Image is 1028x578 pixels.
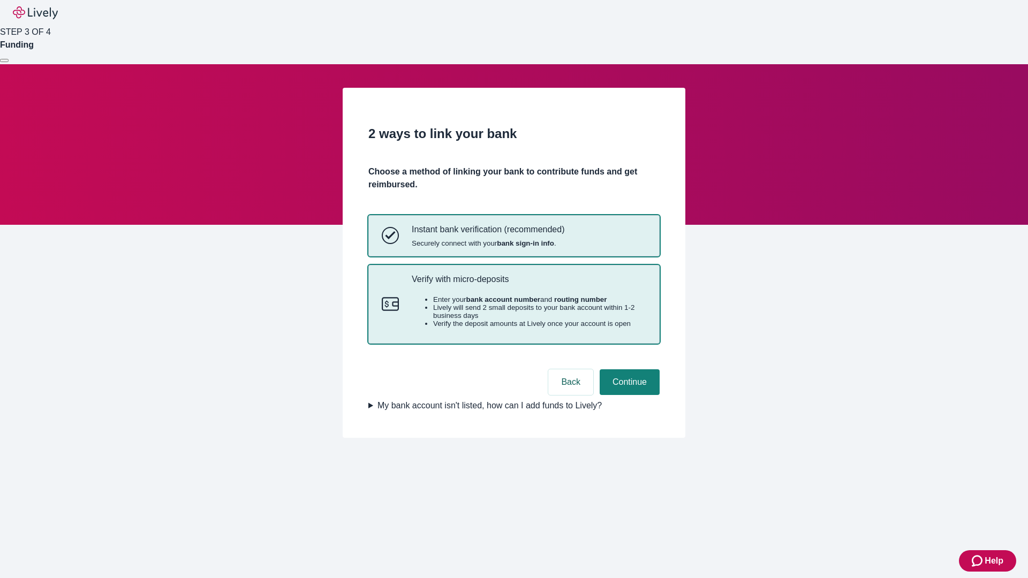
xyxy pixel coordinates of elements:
p: Instant bank verification (recommended) [412,224,564,234]
li: Lively will send 2 small deposits to your bank account within 1-2 business days [433,303,646,320]
h4: Choose a method of linking your bank to contribute funds and get reimbursed. [368,165,660,191]
button: Zendesk support iconHelp [959,550,1016,572]
button: Micro-depositsVerify with micro-depositsEnter yourbank account numberand routing numberLively wil... [369,265,659,344]
summary: My bank account isn't listed, how can I add funds to Lively? [368,399,660,412]
button: Back [548,369,593,395]
img: Lively [13,6,58,19]
li: Verify the deposit amounts at Lively once your account is open [433,320,646,328]
svg: Instant bank verification [382,227,399,244]
p: Verify with micro-deposits [412,274,646,284]
button: Instant bank verificationInstant bank verification (recommended)Securely connect with yourbank si... [369,216,659,255]
button: Continue [600,369,660,395]
svg: Zendesk support icon [972,554,985,567]
li: Enter your and [433,295,646,303]
svg: Micro-deposits [382,295,399,313]
h2: 2 ways to link your bank [368,124,660,143]
span: Help [985,554,1003,567]
strong: routing number [554,295,607,303]
span: Securely connect with your . [412,239,564,247]
strong: bank account number [466,295,541,303]
strong: bank sign-in info [497,239,554,247]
